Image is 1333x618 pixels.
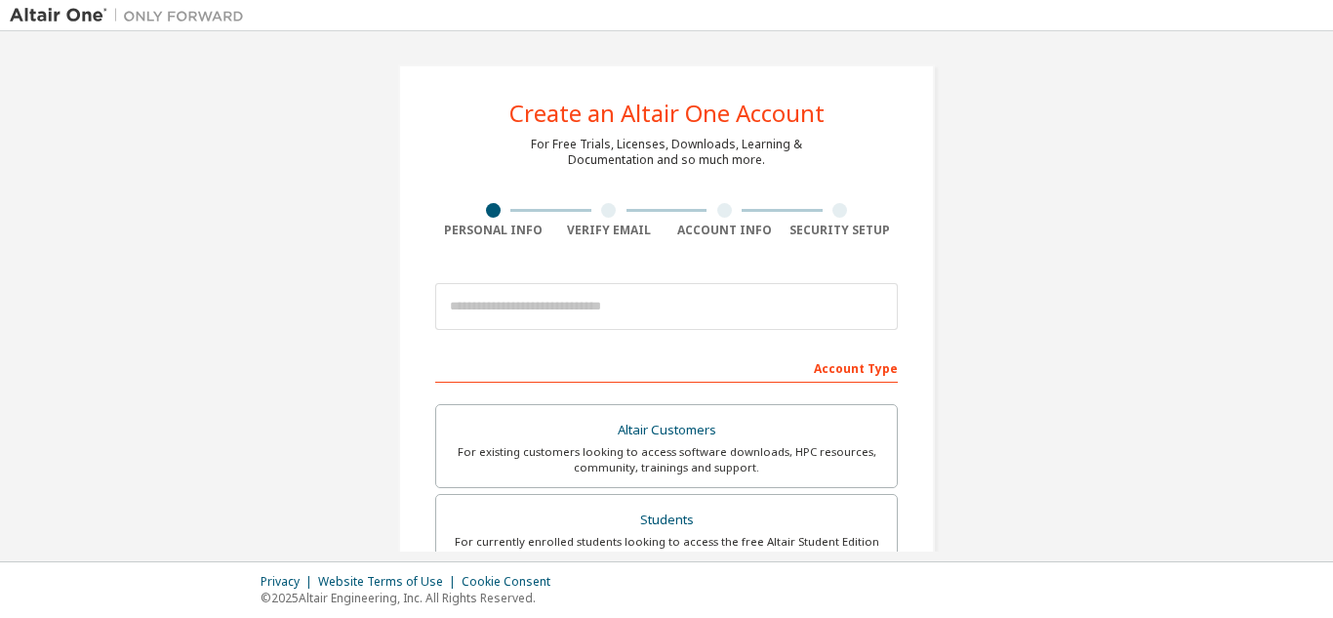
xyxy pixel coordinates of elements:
[551,223,667,238] div: Verify Email
[783,223,899,238] div: Security Setup
[261,590,562,606] p: © 2025 Altair Engineering, Inc. All Rights Reserved.
[462,574,562,590] div: Cookie Consent
[448,444,885,475] div: For existing customers looking to access software downloads, HPC resources, community, trainings ...
[261,574,318,590] div: Privacy
[435,351,898,383] div: Account Type
[531,137,802,168] div: For Free Trials, Licenses, Downloads, Learning & Documentation and so much more.
[666,223,783,238] div: Account Info
[448,507,885,534] div: Students
[509,102,825,125] div: Create an Altair One Account
[448,534,885,565] div: For currently enrolled students looking to access the free Altair Student Edition bundle and all ...
[435,223,551,238] div: Personal Info
[10,6,254,25] img: Altair One
[318,574,462,590] div: Website Terms of Use
[448,417,885,444] div: Altair Customers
